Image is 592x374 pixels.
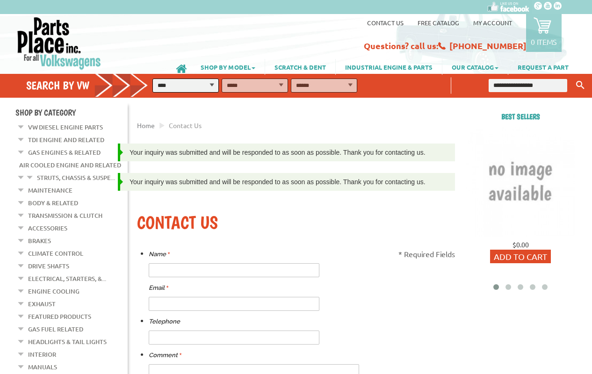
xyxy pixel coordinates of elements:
[191,59,265,75] a: SHOP BY MODEL
[28,310,91,323] a: Featured Products
[531,37,557,46] p: 0 items
[28,134,104,146] a: TDI Engine and Related
[418,19,459,27] a: Free Catalog
[508,59,578,75] a: REQUEST A PART
[513,240,529,249] span: $0.00
[28,197,78,209] a: Body & Related
[19,159,121,171] a: Air Cooled Engine and Related
[28,285,79,297] a: Engine Cooling
[149,282,168,294] label: Email
[28,184,72,196] a: Maintenance
[28,298,56,310] a: Exhaust
[28,323,83,335] a: Gas Fuel Related
[28,260,69,272] a: Drive Shafts
[169,121,202,129] span: Contact Us
[526,14,562,52] a: 0 items
[494,252,547,261] span: Add to Cart
[442,59,508,75] a: OUR CATALOG
[149,316,180,327] label: Telephone
[28,273,106,285] a: Electrical, Starters, &...
[28,336,107,348] a: Headlights & Tail Lights
[28,235,51,247] a: Brakes
[573,78,587,93] button: Keyword Search
[16,16,102,70] img: Parts Place Inc!
[398,248,455,259] p: * Required Fields
[28,146,101,158] a: Gas Engines & Related
[490,250,551,263] button: Add to Cart
[37,172,115,184] a: Struts, Chassis & Suspe...
[130,149,426,156] span: Your inquiry was submitted and will be responded to as soon as possible. Thank you for contacting...
[28,121,103,133] a: VW Diesel Engine Parts
[26,79,155,92] h4: Search by VW
[137,121,155,129] a: Home
[149,350,181,361] label: Comment
[464,112,577,121] h2: Best sellers
[336,59,442,75] a: INDUSTRIAL ENGINE & PARTS
[130,178,426,186] span: Your inquiry was submitted and will be responded to as soon as possible. Thank you for contacting...
[137,212,455,234] h1: Contact Us
[28,222,67,234] a: Accessories
[149,249,170,260] label: Name
[28,361,57,373] a: Manuals
[28,348,56,360] a: Interior
[28,209,102,222] a: Transmission & Clutch
[28,247,83,259] a: Climate Control
[15,108,128,117] h4: Shop By Category
[473,19,512,27] a: My Account
[265,59,335,75] a: SCRATCH & DENT
[367,19,404,27] a: Contact us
